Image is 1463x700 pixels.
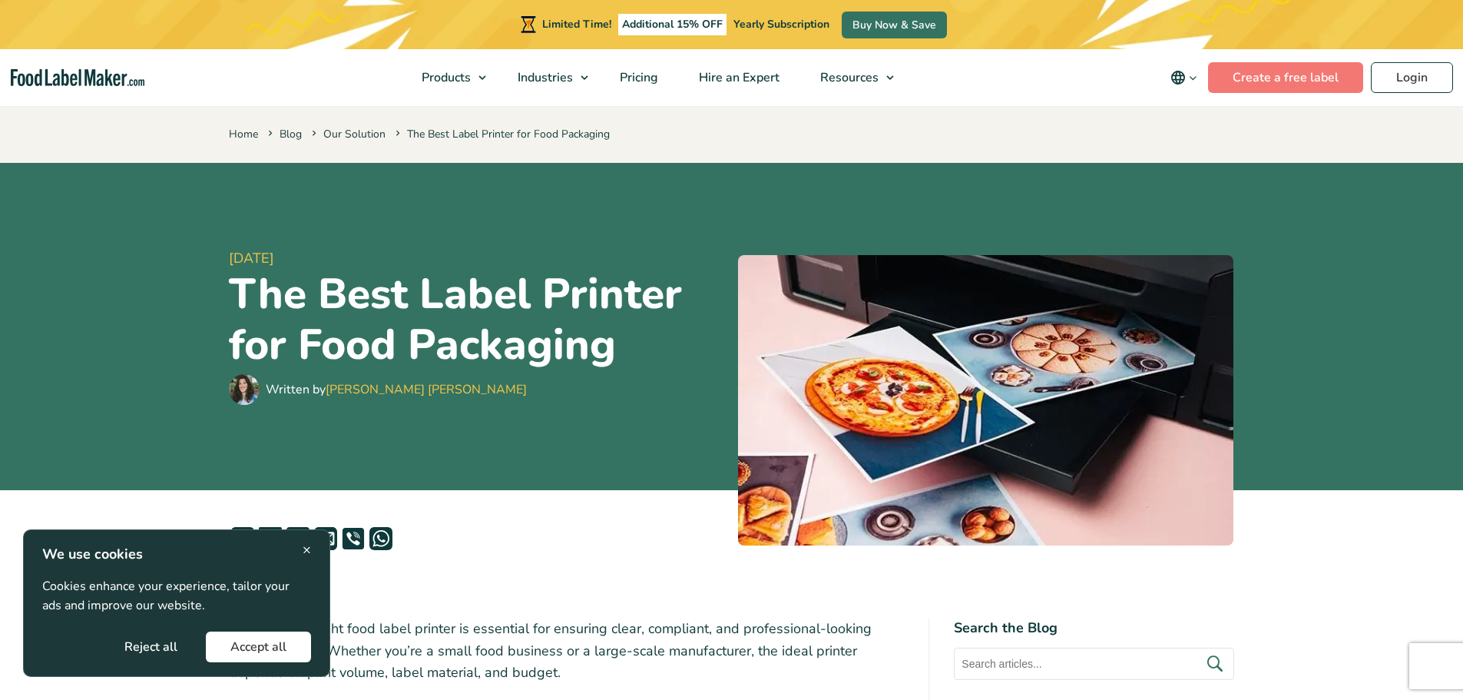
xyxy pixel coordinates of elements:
[100,632,202,662] button: Reject all
[542,17,611,32] span: Limited Time!
[323,127,386,141] a: Our Solution
[618,14,727,35] span: Additional 15% OFF
[498,49,596,106] a: Industries
[280,127,302,141] a: Blog
[402,49,494,106] a: Products
[326,381,527,398] a: [PERSON_NAME] [PERSON_NAME]
[42,577,311,616] p: Cookies enhance your experience, tailor your ads and improve our website.
[229,127,258,141] a: Home
[206,632,311,662] button: Accept all
[954,648,1234,680] input: Search articles...
[679,49,796,106] a: Hire an Expert
[417,69,472,86] span: Products
[694,69,781,86] span: Hire an Expert
[600,49,675,106] a: Pricing
[800,49,902,106] a: Resources
[1208,62,1363,93] a: Create a free label
[229,248,726,269] span: [DATE]
[42,545,143,563] strong: We use cookies
[392,127,610,141] span: The Best Label Printer for Food Packaging
[842,12,947,38] a: Buy Now & Save
[954,618,1234,639] h4: Search the Blog
[1371,62,1453,93] a: Login
[615,69,660,86] span: Pricing
[229,374,260,405] img: Maria Abi Hanna - Food Label Maker
[229,269,726,370] h1: The Best Label Printer for Food Packaging
[816,69,880,86] span: Resources
[229,618,905,684] p: Choosing the right food label printer is essential for ensuring clear, compliant, and professiona...
[513,69,574,86] span: Industries
[303,539,311,560] span: ×
[733,17,829,32] span: Yearly Subscription
[266,380,527,399] div: Written by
